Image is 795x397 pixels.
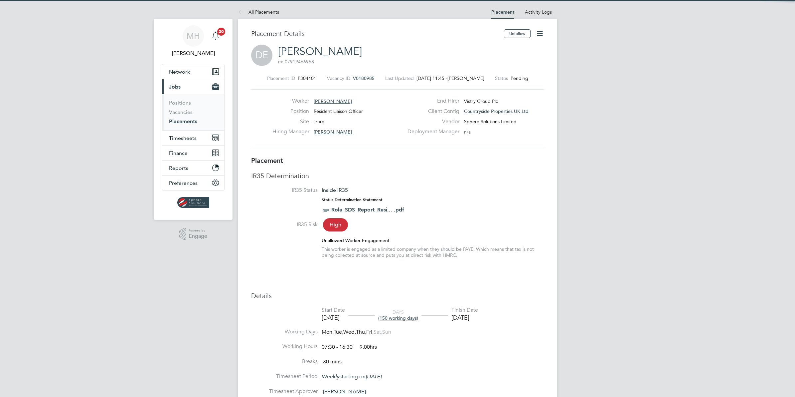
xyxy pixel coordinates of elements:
label: End Hirer [403,98,459,105]
span: DE [251,45,272,66]
span: Fri, [366,329,374,335]
label: Site [272,118,309,125]
span: Inside IR35 [322,187,348,193]
span: Sphere Solutions Limited [464,119,517,125]
span: Reports [169,165,188,171]
strong: Status Determination Statement [322,198,383,202]
nav: Main navigation [154,19,233,220]
span: [DATE] 11:45 - [416,75,447,81]
div: [DATE] [451,314,478,321]
div: Unallowed Worker Engagement [322,237,544,243]
span: [PERSON_NAME] [447,75,484,81]
span: 9.00hrs [356,344,377,350]
a: [PERSON_NAME] [278,45,362,58]
span: Countryside Properties UK Ltd [464,108,529,114]
span: Pending [511,75,528,81]
span: MH [187,32,200,40]
a: Vacancies [169,109,193,115]
h3: IR35 Determination [251,172,544,180]
label: Last Updated [385,75,414,81]
span: n/a [464,129,471,135]
label: Status [495,75,508,81]
a: Placements [169,118,197,125]
label: Vacancy ID [327,75,350,81]
label: Timesheet Period [251,373,318,380]
button: Network [162,64,224,79]
span: m: 07919466958 [278,59,314,65]
div: Jobs [162,94,224,130]
a: Go to home page [162,197,225,208]
div: This worker is engaged as a limited company when they should be PAYE. Which means that tax is not... [322,246,544,258]
button: Finance [162,146,224,160]
div: 07:30 - 16:30 [322,344,377,351]
span: Truro [314,119,324,125]
label: Working Days [251,328,318,335]
span: V0180985 [353,75,375,81]
a: Positions [169,100,191,106]
h3: Details [251,291,544,300]
em: [DATE] [366,373,382,380]
span: [PERSON_NAME] [314,98,352,104]
span: Sun [382,329,391,335]
label: Position [272,108,309,115]
span: 30 mins [323,358,342,365]
label: Client Config [403,108,459,115]
div: Start Date [322,307,345,314]
span: High [323,218,348,231]
b: Placement [251,157,283,165]
a: Powered byEngage [179,228,208,240]
span: starting on [322,373,382,380]
a: All Placements [238,9,279,15]
a: MH[PERSON_NAME] [162,25,225,57]
label: IR35 Risk [251,221,318,228]
label: Placement ID [267,75,295,81]
label: Timesheet Approver [251,388,318,395]
span: 20 [217,28,225,36]
em: Weekly [322,373,339,380]
img: spheresolutions-logo-retina.png [177,197,210,208]
label: Worker [272,98,309,105]
a: Activity Logs [525,9,552,15]
span: Engage [189,233,207,239]
span: Thu, [356,329,366,335]
span: Resident Liaison Officer [314,108,363,114]
span: Sat, [374,329,382,335]
a: Role_SDS_Report_Resi... .pdf [331,206,404,213]
span: Vistry Group Plc [464,98,498,104]
span: Mark Habbershaw [162,49,225,57]
label: Hiring Manager [272,128,309,135]
div: DAYS [375,309,421,321]
label: Breaks [251,358,318,365]
a: Placement [491,9,514,15]
label: Vendor [403,118,459,125]
span: [PERSON_NAME] [323,388,366,395]
button: Preferences [162,176,224,190]
span: (150 working days) [378,315,418,321]
button: Jobs [162,79,224,94]
span: Tue, [334,329,343,335]
h3: Placement Details [251,29,499,38]
button: Timesheets [162,131,224,145]
label: IR35 Status [251,187,318,194]
span: P304401 [298,75,316,81]
span: Network [169,69,190,75]
span: Wed, [343,329,356,335]
label: Working Hours [251,343,318,350]
span: Jobs [169,84,181,90]
div: [DATE] [322,314,345,321]
span: Timesheets [169,135,197,141]
span: Powered by [189,228,207,233]
label: Deployment Manager [403,128,459,135]
span: Finance [169,150,188,156]
button: Unfollow [504,29,531,38]
span: Mon, [322,329,334,335]
span: Preferences [169,180,198,186]
a: 20 [209,25,222,47]
button: Reports [162,161,224,175]
span: [PERSON_NAME] [314,129,352,135]
div: Finish Date [451,307,478,314]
